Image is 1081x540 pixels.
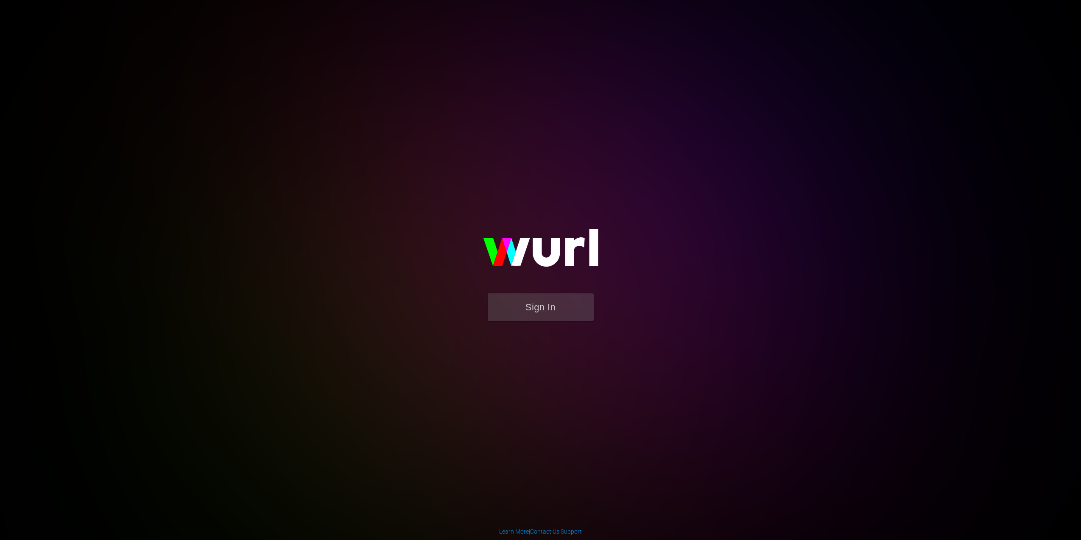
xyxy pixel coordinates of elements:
a: Contact Us [530,528,559,535]
a: Support [561,528,582,535]
img: wurl-logo-on-black-223613ac3d8ba8fe6dc639794a292ebdb59501304c7dfd60c99c58986ef67473.svg [456,211,626,293]
div: | | [499,527,582,536]
button: Sign In [488,293,594,321]
a: Learn More [499,528,529,535]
